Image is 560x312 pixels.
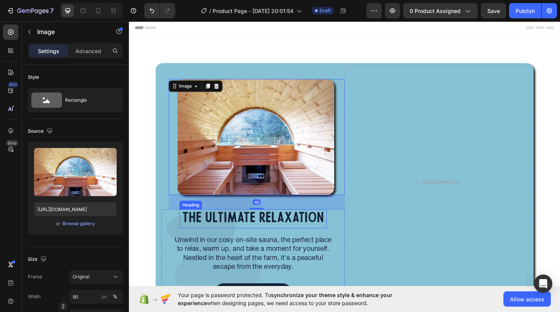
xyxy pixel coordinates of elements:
[3,3,57,18] button: 7
[38,47,59,55] p: Settings
[7,81,18,88] div: 450
[132,190,140,197] div: 40
[28,254,48,265] div: Size
[34,148,117,196] img: preview-image
[410,7,461,15] span: 0 product assigned
[481,3,506,18] button: Save
[106,281,158,296] p: FIND OUT MORE
[28,293,41,300] label: Width
[34,202,117,216] input: https://example.com/image.jpg
[69,270,123,284] button: Original
[62,220,95,227] button: Browse gallery
[487,8,500,14] span: Save
[144,3,175,18] div: Undo/Redo
[111,292,120,301] button: px
[37,27,102,36] p: Image
[100,292,109,301] button: %
[46,229,218,268] h2: Unwind in our cosy on-site sauna, the perfect place to relax, warm up, and take a moment for your...
[56,201,208,221] h2: THE ULTIMATE RELAXATION
[69,290,123,304] input: px%
[403,3,478,18] button: 0 product assigned
[213,7,293,15] span: Product Page - [DATE] 20:01:54
[129,21,560,287] iframe: Design area
[6,140,18,146] div: Beta
[509,3,541,18] button: Publish
[503,291,551,307] button: Allow access
[178,291,422,307] span: Your page is password protected. To when designing pages, we need access to your store password.
[28,126,54,136] div: Source
[28,273,42,280] label: Frame
[113,293,117,300] div: %
[178,292,392,306] span: synchronize your theme style & enhance your experience
[534,275,552,293] div: Open Intercom Messenger
[510,295,544,303] span: Allow access
[28,74,39,81] div: Style
[65,91,112,109] div: Rectangle
[311,169,352,175] div: Drop element here
[209,7,211,15] span: /
[75,47,101,55] p: Advanced
[102,293,107,300] div: px
[91,280,173,297] button: <p>FIND OUT MORE</p>
[73,273,90,280] span: Original
[319,7,331,14] span: Draft
[55,193,76,200] div: Heading
[56,219,60,228] span: or
[50,6,54,15] p: 7
[62,220,95,227] div: Browse gallery
[516,7,535,15] div: Publish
